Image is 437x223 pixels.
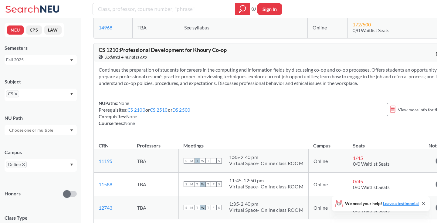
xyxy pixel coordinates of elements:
div: CRN [99,142,109,149]
span: 172 / 500 [353,22,371,27]
span: S [184,158,189,164]
div: CSX to remove pillDropdown arrow [5,89,77,101]
span: CS 1210 : Professional Development for Khoury Co-op [99,46,227,53]
span: W [200,158,205,164]
td: Online [308,196,348,219]
span: M [189,181,195,187]
span: T [195,205,200,210]
td: TBA [132,17,179,38]
td: TBA [132,173,178,196]
svg: Dropdown arrow [70,129,73,132]
a: 14968 [99,25,112,30]
div: Virtual Space- Online class ROOM [229,160,303,166]
td: Online [308,149,348,173]
span: F [211,181,216,187]
div: NUPaths: Prerequisites: or or Corequisites: Course fees: [99,100,190,127]
a: DS 2500 [172,107,191,113]
button: Sign In [257,3,282,15]
span: T [195,181,200,187]
span: See syllabus [184,25,209,30]
td: TBA [132,196,178,219]
span: F [211,205,216,210]
div: 11:45 - 12:50 pm [229,177,303,184]
span: W [200,205,205,210]
p: Honors [5,190,21,197]
span: S [216,158,222,164]
span: M [189,158,195,164]
span: T [205,158,211,164]
div: OnlineX to remove pillDropdown arrow [5,159,77,172]
a: 11195 [99,158,112,164]
span: S [216,205,222,210]
div: NU Path [5,115,77,121]
svg: magnifying glass [239,5,246,13]
span: None [126,114,137,119]
div: Semesters [5,45,77,51]
span: S [184,205,189,210]
svg: Dropdown arrow [70,59,73,62]
td: TBA [132,149,178,173]
svg: X to remove pill [15,93,17,95]
th: Seats [348,136,424,149]
td: Online [308,17,347,38]
div: magnifying glass [235,3,250,15]
th: Campus [308,136,348,149]
div: 1:35 - 2:40 pm [229,154,303,160]
div: Campus [5,149,77,156]
span: We need your help! [345,201,419,206]
a: 11588 [99,181,112,187]
div: Fall 2025Dropdown arrow [5,55,77,65]
td: Online [308,173,348,196]
input: Choose one or multiple [6,127,57,134]
span: Updated 4 minutes ago [104,54,147,60]
button: CPS [26,25,42,35]
span: 0 / 45 [353,178,363,184]
a: CS 2510 [150,107,168,113]
svg: Dropdown arrow [70,164,73,166]
span: F [211,158,216,164]
div: Virtual Space- Online class ROOM [229,184,303,190]
th: Professors [132,136,178,149]
div: Dropdown arrow [5,125,77,135]
span: CSX to remove pill [6,90,19,97]
svg: Dropdown arrow [70,93,73,95]
a: 12743 [99,205,112,211]
span: OnlineX to remove pill [6,161,27,168]
span: M [189,205,195,210]
span: S [216,181,222,187]
div: 1:35 - 2:40 pm [229,201,303,207]
div: Subject [5,78,77,85]
div: Virtual Space- Online class ROOM [229,207,303,213]
span: None [118,100,129,106]
a: Leave a testimonial [383,201,419,206]
a: CS 2100 [127,107,145,113]
svg: X to remove pill [22,163,25,166]
span: 0/0 Waitlist Seats [353,161,390,167]
span: Class Type [5,215,77,221]
button: LAW [44,25,62,35]
div: Fall 2025 [6,56,69,63]
span: T [205,181,211,187]
span: S [184,181,189,187]
span: T [195,158,200,164]
span: 0/0 Waitlist Seats [353,184,390,190]
span: T [205,205,211,210]
th: Meetings [178,136,308,149]
button: NEU [7,25,24,35]
span: 1 / 45 [353,155,363,161]
span: 0/0 Waitlist Seats [353,27,389,33]
span: W [200,181,205,187]
input: Class, professor, course number, "phrase" [97,4,231,14]
span: None [124,120,135,126]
